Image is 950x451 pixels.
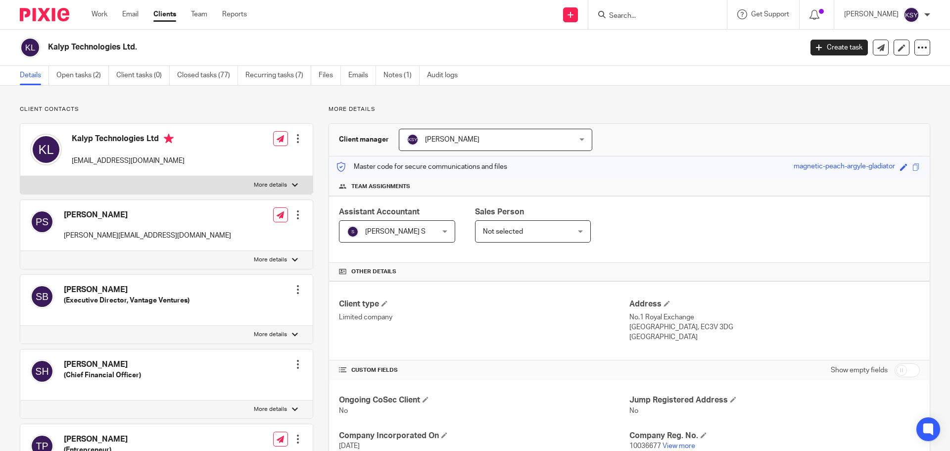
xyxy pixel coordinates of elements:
[122,9,139,19] a: Email
[64,359,141,370] h4: [PERSON_NAME]
[339,431,629,441] h4: Company Incorporated On
[20,37,41,58] img: svg%3E
[483,228,523,235] span: Not selected
[319,66,341,85] a: Files
[903,7,919,23] img: svg%3E
[329,105,930,113] p: More details
[810,40,868,55] a: Create task
[831,365,888,375] label: Show empty fields
[64,210,231,220] h4: [PERSON_NAME]
[177,66,238,85] a: Closed tasks (77)
[629,407,638,414] span: No
[254,405,287,413] p: More details
[629,322,920,332] p: [GEOGRAPHIC_DATA], EC3V 3DG
[475,208,524,216] span: Sales Person
[116,66,170,85] a: Client tasks (0)
[663,443,695,450] a: View more
[347,226,359,238] img: svg%3E
[629,332,920,342] p: [GEOGRAPHIC_DATA]
[72,156,185,166] p: [EMAIL_ADDRESS][DOMAIN_NAME]
[339,312,629,322] p: Limited company
[339,299,629,309] h4: Client type
[20,8,69,21] img: Pixie
[339,135,389,145] h3: Client manager
[629,443,661,450] span: 10036677
[427,66,465,85] a: Audit logs
[64,285,190,295] h4: [PERSON_NAME]
[56,66,109,85] a: Open tasks (2)
[92,9,107,19] a: Work
[64,231,231,241] p: [PERSON_NAME][EMAIL_ADDRESS][DOMAIN_NAME]
[254,181,287,189] p: More details
[751,11,789,18] span: Get Support
[20,66,49,85] a: Details
[629,395,920,405] h4: Jump Registered Address
[339,366,629,374] h4: CUSTOM FIELDS
[48,42,646,52] h2: Kalyp Technologies Ltd.
[407,134,419,146] img: svg%3E
[30,134,62,165] img: svg%3E
[72,134,185,146] h4: Kalyp Technologies Ltd
[222,9,247,19] a: Reports
[608,12,697,21] input: Search
[30,285,54,308] img: svg%3E
[348,66,376,85] a: Emails
[425,136,479,143] span: [PERSON_NAME]
[245,66,311,85] a: Recurring tasks (7)
[629,312,920,322] p: No.1 Royal Exchange
[254,256,287,264] p: More details
[383,66,420,85] a: Notes (1)
[629,299,920,309] h4: Address
[164,134,174,144] i: Primary
[20,105,313,113] p: Client contacts
[351,268,396,276] span: Other details
[339,208,420,216] span: Assistant Accountant
[844,9,899,19] p: [PERSON_NAME]
[351,183,410,191] span: Team assignments
[629,431,920,441] h4: Company Reg. No.
[153,9,176,19] a: Clients
[339,443,360,450] span: [DATE]
[336,162,507,172] p: Master code for secure communications and files
[365,228,426,235] span: [PERSON_NAME] S
[30,210,54,234] img: svg%3E
[64,296,190,305] h5: (Executive Director, Vantage Ventures)
[191,9,207,19] a: Team
[339,407,348,414] span: No
[64,370,141,380] h5: (Chief Financial Officer)
[30,359,54,383] img: svg%3E
[254,331,287,339] p: More details
[339,395,629,405] h4: Ongoing CoSec Client
[794,161,895,173] div: magnetic-peach-argyle-gladiator
[64,434,177,445] h4: [PERSON_NAME]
